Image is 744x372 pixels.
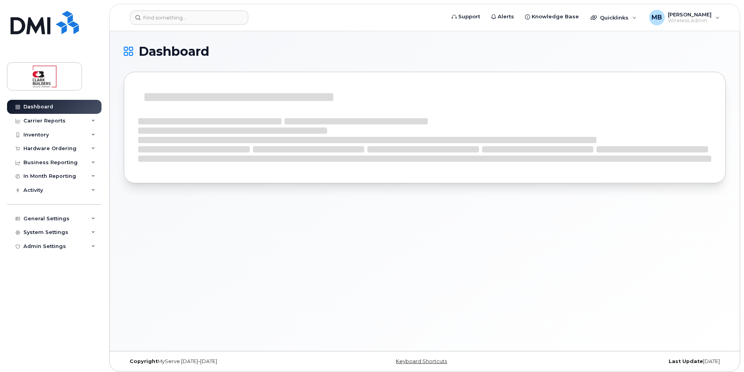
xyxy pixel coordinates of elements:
strong: Copyright [130,358,158,364]
strong: Last Update [669,358,703,364]
div: [DATE] [525,358,726,365]
div: MyServe [DATE]–[DATE] [124,358,324,365]
a: Keyboard Shortcuts [396,358,447,364]
span: Dashboard [139,46,209,57]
